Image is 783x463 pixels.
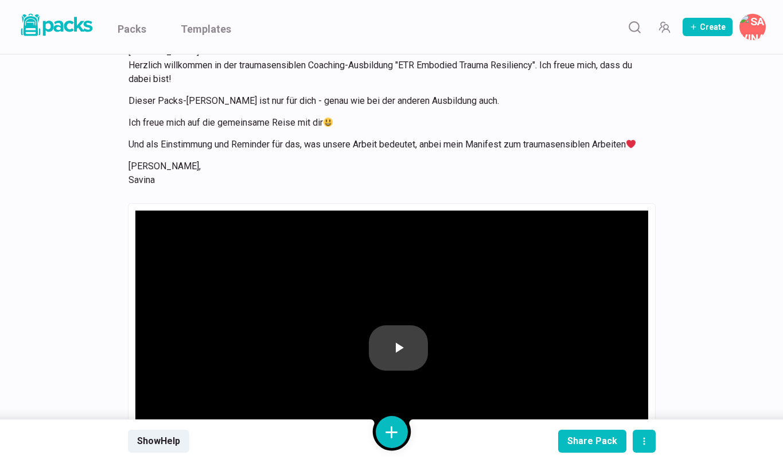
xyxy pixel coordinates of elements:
[626,139,636,149] img: ❤️
[17,11,95,38] img: Packs logo
[128,430,189,453] button: ShowHelp
[17,11,95,42] a: Packs logo
[633,430,656,453] button: actions
[369,325,428,371] button: Play Video
[128,159,641,187] p: [PERSON_NAME], Savina
[128,45,641,86] p: [PERSON_NAME]! Herzlich willkommen in der traumasensiblen Coaching-Ausbildung "ETR Embodied Traum...
[558,430,626,453] button: Share Pack
[128,116,641,130] p: Ich freue mich auf die gemeinsame Reise mit dir
[739,14,766,40] button: Savina Tilmann
[324,118,333,127] img: 😃
[653,15,676,38] button: Manage Team Invites
[128,138,641,151] p: Und als Einstimmung und Reminder für das, was unsere Arbeit bedeutet, anbei mein Manifest zum tra...
[623,15,646,38] button: Search
[683,18,733,36] button: Create Pack
[128,94,641,108] p: Dieser Packs-[PERSON_NAME] ist nur für dich - genau wie bei der anderen Ausbildung auch.
[567,435,617,446] div: Share Pack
